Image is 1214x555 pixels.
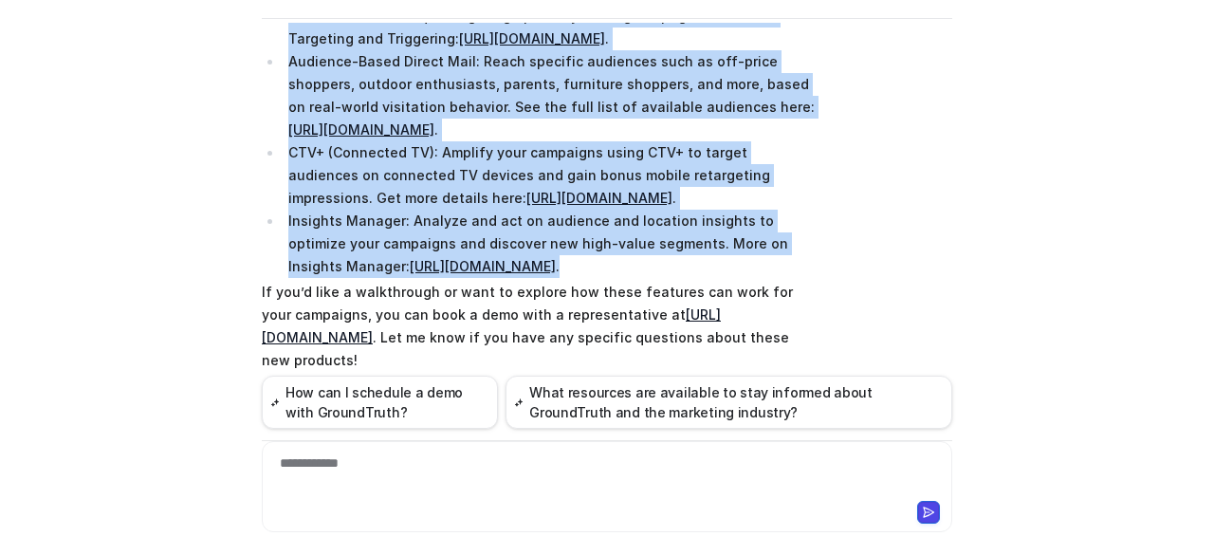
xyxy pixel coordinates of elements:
a: [URL][DOMAIN_NAME] [288,121,434,138]
button: How can I schedule a demo with GroundTruth? [262,376,498,429]
a: [URL][DOMAIN_NAME] [459,30,605,46]
button: What resources are available to stay informed about GroundTruth and the marketing industry? [506,376,952,429]
li: Audience-Based Direct Mail: Reach specific audiences such as off-price shoppers, outdoor enthusia... [283,50,817,141]
a: [URL][DOMAIN_NAME] [410,258,556,274]
li: CTV+ (Connected TV): Amplify your campaigns using CTV+ to target audiences on connected TV device... [283,141,817,210]
a: [URL][DOMAIN_NAME] [526,190,672,206]
li: Insights Manager: Analyze and act on audience and location insights to optimize your campaigns an... [283,210,817,278]
p: If you’d like a walkthrough or want to explore how these features can work for your campaigns, yo... [262,281,817,372]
